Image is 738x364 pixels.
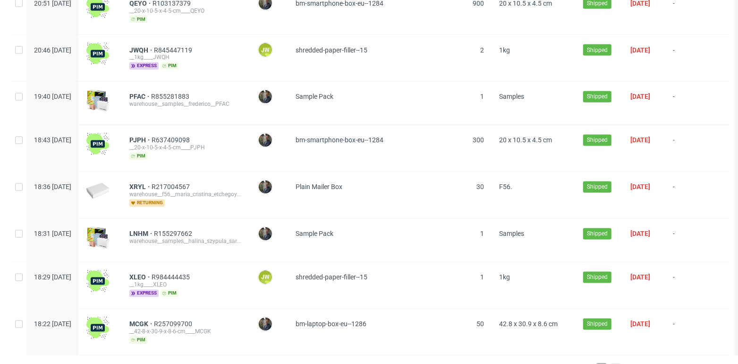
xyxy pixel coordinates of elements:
[673,273,707,297] span: -
[129,62,159,69] span: express
[129,320,154,328] a: MCGK
[152,136,192,144] a: R637409098
[630,46,650,53] span: [DATE]
[587,273,608,281] span: Shipped
[154,46,194,53] a: R845447119
[476,183,484,191] span: 30
[34,273,71,281] span: 18:29 [DATE]
[259,227,272,240] img: Maciej Sobola
[296,230,333,237] span: Sample Pack
[630,230,650,237] span: [DATE]
[34,93,71,100] span: 19:40 [DATE]
[86,182,109,199] img: plain-eco-white.f1cb12edca64b5eabf5f.png
[129,273,152,281] a: XLEO
[86,269,109,292] img: wHgJFi1I6lmhQAAAABJRU5ErkJggg==
[630,320,650,328] span: [DATE]
[161,62,178,69] span: pim
[154,320,194,328] a: R257099700
[129,15,147,23] span: pim
[587,182,608,191] span: Shipped
[152,273,192,281] a: R984444435
[129,7,243,14] div: __20-x-10-5-x-4-5-cm____QEYO
[151,93,191,100] a: R855281883
[129,152,147,160] span: pim
[129,289,159,297] span: express
[673,230,707,250] span: -
[499,273,510,281] span: 1kg
[129,100,243,108] div: warehouse__samples__frederico__PFAC
[129,328,243,335] div: __42-8-x-30-9-x-8-6-cm____MCGK
[673,136,707,160] span: -
[86,42,109,65] img: wHgJFi1I6lmhQAAAABJRU5ErkJggg==
[499,93,524,100] span: Samples
[296,320,366,328] span: bm-laptop-box-eu--1286
[34,136,71,144] span: 18:43 [DATE]
[296,136,383,144] span: bm-smartphone-box-eu--1284
[34,320,71,328] span: 18:22 [DATE]
[129,281,243,288] div: __1kg____XLEO
[630,183,650,191] span: [DATE]
[129,336,147,344] span: pim
[480,230,484,237] span: 1
[161,289,178,297] span: pim
[129,183,152,191] a: XRYL
[259,43,272,56] figcaption: JW
[296,46,367,53] span: shredded-paper-filler--15
[296,183,342,191] span: Plain Mailer Box
[673,183,707,207] span: -
[499,183,512,191] span: F56.
[630,273,650,281] span: [DATE]
[259,317,272,330] img: Maciej Sobola
[154,230,194,237] a: R155297662
[296,93,333,100] span: Sample Pack
[480,273,484,281] span: 1
[296,273,367,281] span: shredded-paper-filler--15
[473,136,484,144] span: 300
[129,46,154,53] a: JWQH
[476,320,484,328] span: 50
[34,183,71,191] span: 18:36 [DATE]
[129,191,243,198] div: warehouse__f56__maria_cristina_etchegoyen_coria__XRYL
[259,180,272,193] img: Maciej Sobola
[259,270,272,284] figcaption: JW
[587,320,608,328] span: Shipped
[499,320,558,328] span: 42.8 x 30.9 x 8.6 cm
[129,237,243,245] div: warehouse__samples__halina_szypula_sara_produkcja_obuwia__LNHM
[152,183,192,191] a: R217004567
[129,199,165,207] span: returning
[587,229,608,238] span: Shipped
[673,46,707,69] span: -
[499,136,552,144] span: 20 x 10.5 x 4.5 cm
[673,93,707,113] span: -
[129,144,243,151] div: __20-x-10-5-x-4-5-cm____PJPH
[499,46,510,53] span: 1kg
[259,133,272,147] img: Maciej Sobola
[587,92,608,101] span: Shipped
[34,230,71,237] span: 18:31 [DATE]
[673,320,707,344] span: -
[86,316,109,339] img: wHgJFi1I6lmhQAAAABJRU5ErkJggg==
[86,226,109,249] img: sample-icon.16e107be6ad460a3e330.png
[86,89,109,112] img: sample-icon.16e107be6ad460a3e330.png
[129,53,243,61] div: __1kg____JWQH
[587,45,608,54] span: Shipped
[129,93,151,100] span: PFAC
[499,230,524,237] span: Samples
[587,136,608,144] span: Shipped
[129,136,152,144] a: PJPH
[34,46,71,53] span: 20:46 [DATE]
[630,136,650,144] span: [DATE]
[129,230,154,237] a: LNHM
